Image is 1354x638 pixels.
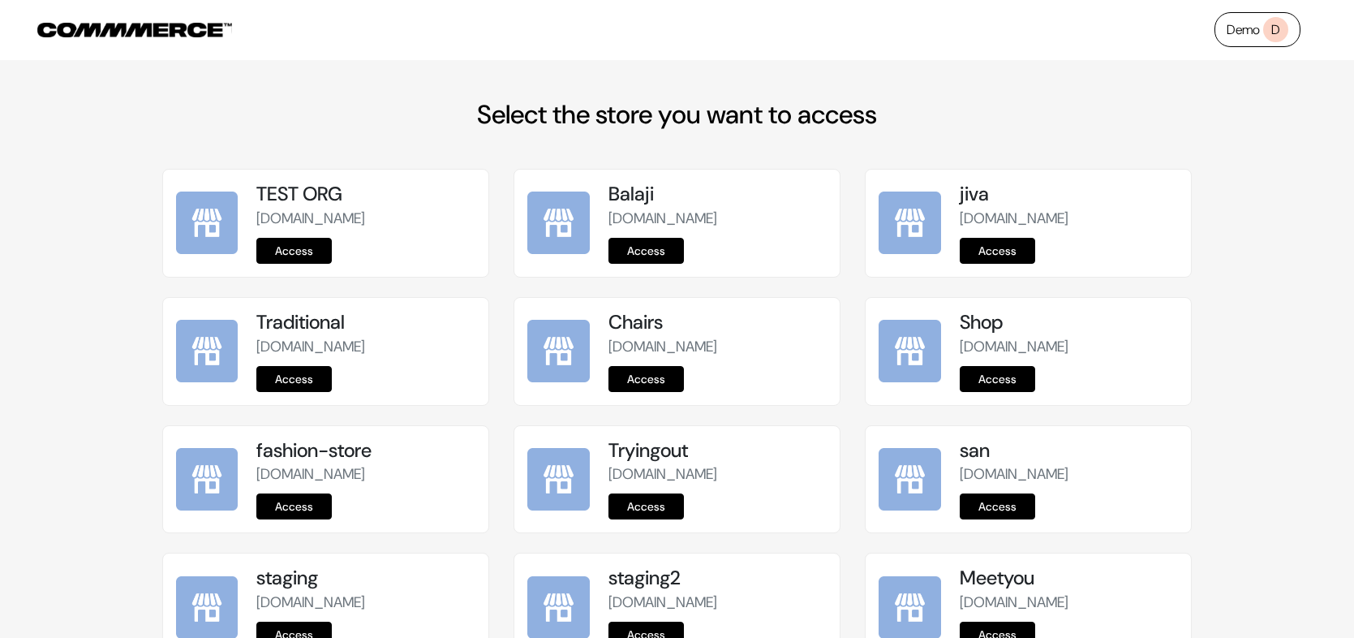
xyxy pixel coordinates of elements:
img: Tryingout [527,448,590,511]
a: Access [960,494,1035,519]
h5: staging2 [608,567,827,590]
img: fashion-store [176,448,239,511]
a: Access [608,238,684,264]
img: jiva [879,192,941,254]
p: [DOMAIN_NAME] [256,336,475,358]
p: [DOMAIN_NAME] [608,463,827,485]
h5: Shop [960,311,1178,334]
p: [DOMAIN_NAME] [256,463,475,485]
a: Access [256,238,332,264]
p: [DOMAIN_NAME] [256,208,475,230]
a: Access [256,494,332,519]
p: [DOMAIN_NAME] [960,463,1178,485]
img: Shop [879,320,941,382]
img: Traditional [176,320,239,382]
p: [DOMAIN_NAME] [256,592,475,614]
a: Access [960,238,1035,264]
a: DemoD [1214,12,1300,47]
a: Access [256,366,332,392]
h5: jiva [960,183,1178,206]
h5: TEST ORG [256,183,475,206]
img: san [879,448,941,511]
p: [DOMAIN_NAME] [608,208,827,230]
h2: Select the store you want to access [162,99,1193,130]
p: [DOMAIN_NAME] [960,592,1178,614]
p: [DOMAIN_NAME] [960,208,1178,230]
h5: san [960,439,1178,463]
h5: Balaji [608,183,827,206]
a: Access [608,366,684,392]
span: D [1263,17,1288,42]
a: Access [608,494,684,519]
h5: Tryingout [608,439,827,463]
img: TEST ORG [176,192,239,254]
h5: Meetyou [960,567,1178,590]
h5: Chairs [608,311,827,334]
img: COMMMERCE [37,23,232,37]
p: [DOMAIN_NAME] [960,336,1178,358]
p: [DOMAIN_NAME] [608,336,827,358]
p: [DOMAIN_NAME] [608,592,827,614]
h5: fashion-store [256,439,475,463]
img: Balaji [527,192,590,254]
a: Access [960,366,1035,392]
h5: Traditional [256,311,475,334]
h5: staging [256,567,475,590]
img: Chairs [527,320,590,382]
